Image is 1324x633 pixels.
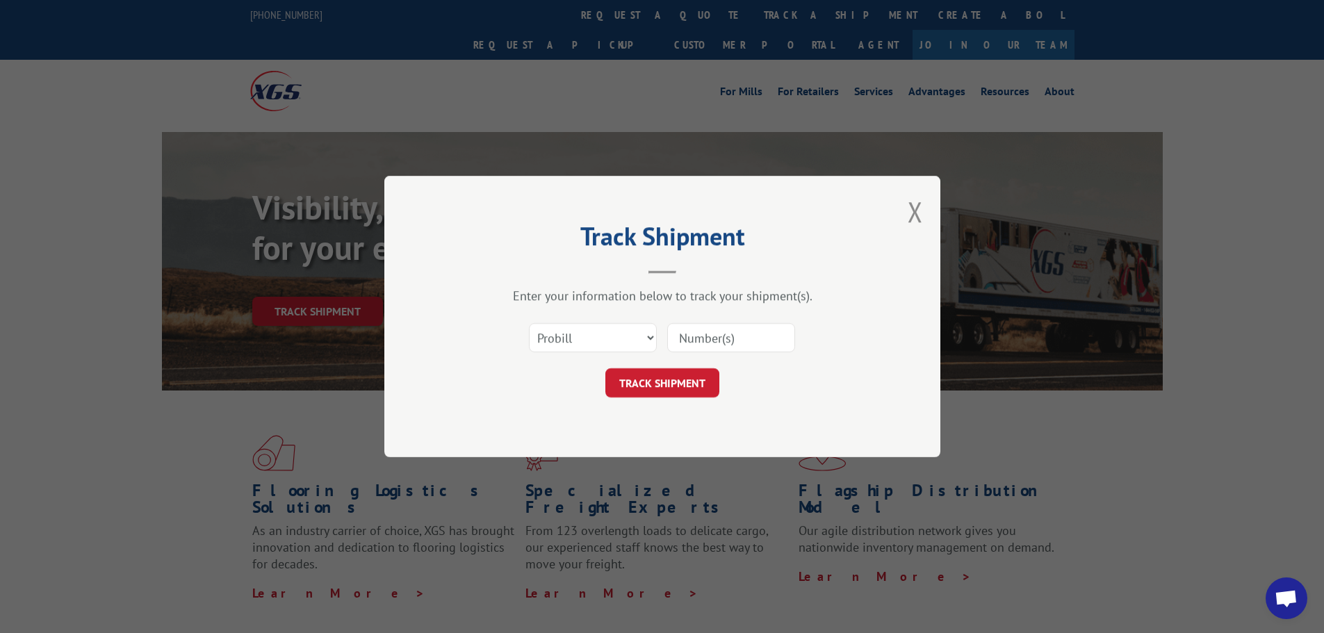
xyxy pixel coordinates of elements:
div: Open chat [1266,577,1307,619]
h2: Track Shipment [454,227,871,253]
button: Close modal [908,193,923,230]
div: Enter your information below to track your shipment(s). [454,288,871,304]
input: Number(s) [667,323,795,352]
button: TRACK SHIPMENT [605,368,719,397]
